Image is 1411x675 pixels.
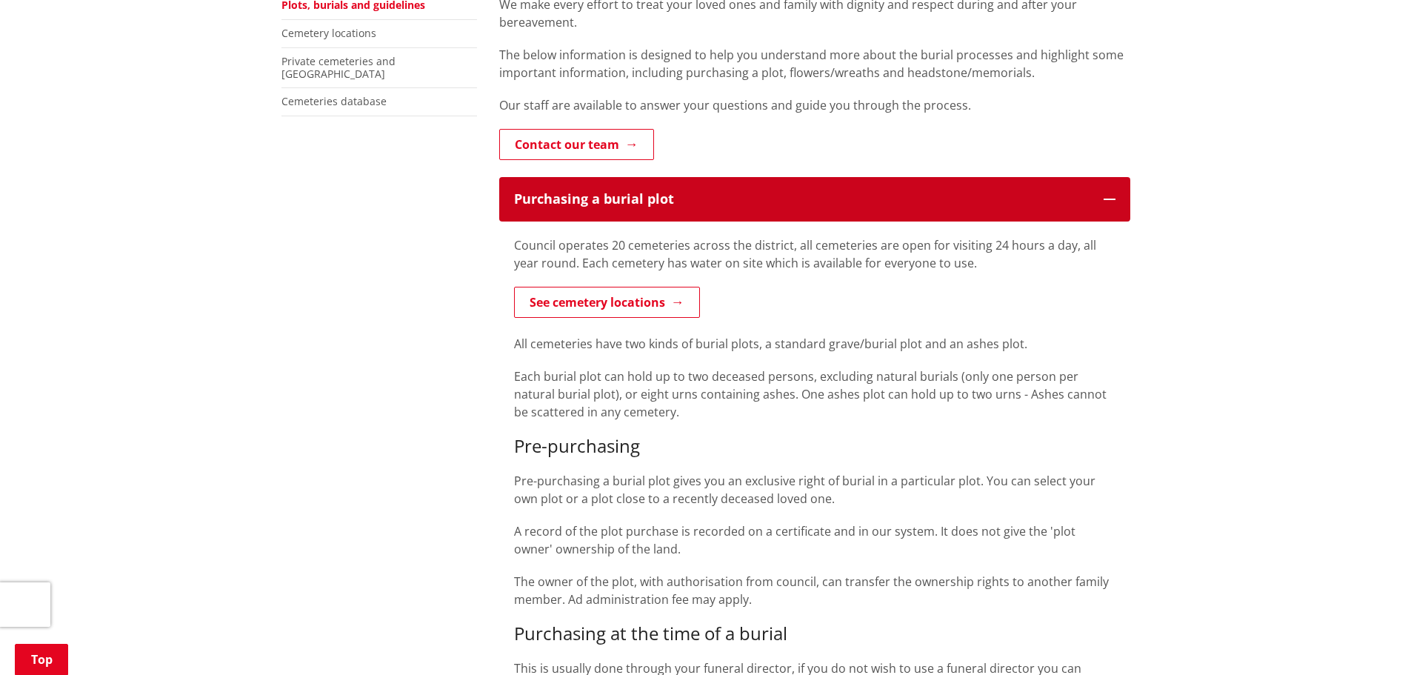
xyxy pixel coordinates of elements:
[15,644,68,675] a: Top
[514,522,1115,558] p: A record of the plot purchase is recorded on a certificate and in our system. It does not give th...
[514,472,1115,508] p: Pre-purchasing a burial plot gives you an exclusive right of burial in a particular plot. You can...
[1343,613,1396,666] iframe: Messenger Launcher
[514,236,1115,272] p: Council operates 20 cemeteries across the district, all cemeteries are open for visiting 24 hours...
[514,287,700,318] a: See cemetery locations
[514,623,1115,645] h3: Purchasing at the time of a burial
[514,573,1115,608] p: The owner of the plot, with authorisation from council, can transfer the ownership rights to anot...
[281,94,387,108] a: Cemeteries database
[499,96,1130,114] p: Our staff are available to answer your questions and guide you through the process.
[514,436,1115,457] h3: Pre-purchasing
[514,192,1089,207] div: Purchasing a burial plot
[499,129,654,160] a: Contact our team
[514,368,1107,420] span: Each burial plot can hold up to two deceased persons, excluding natural burials (only one person ...
[281,26,376,40] a: Cemetery locations
[499,46,1130,82] p: The below information is designed to help you understand more about the burial processes and high...
[281,54,396,81] a: Private cemeteries and [GEOGRAPHIC_DATA]
[499,177,1130,222] button: Purchasing a burial plot
[514,336,1027,352] span: All cemeteries have two kinds of burial plots, a standard grave/burial plot and an ashes plot.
